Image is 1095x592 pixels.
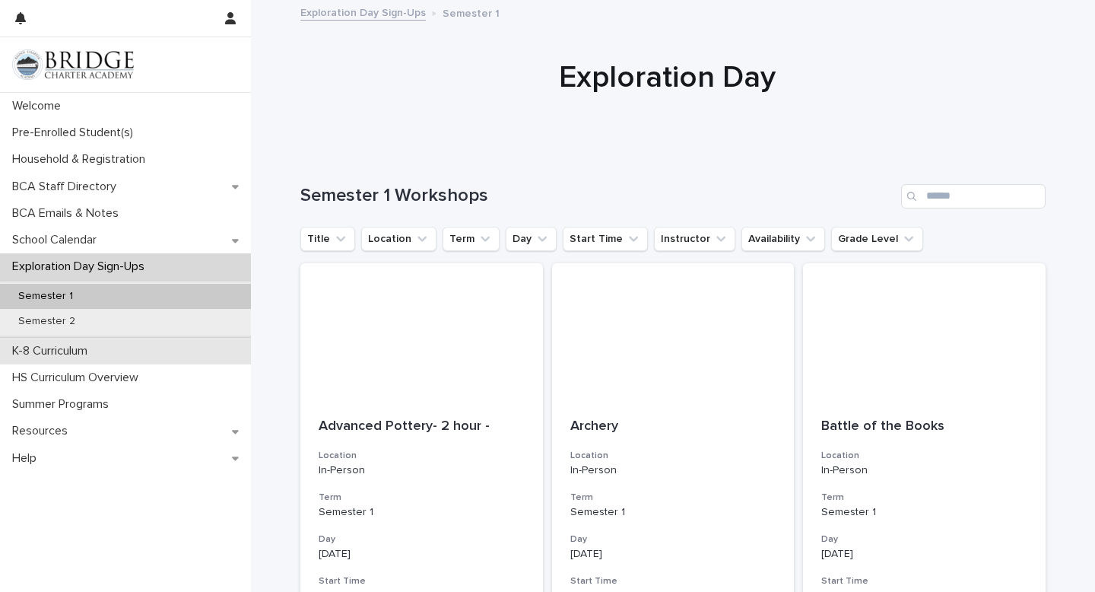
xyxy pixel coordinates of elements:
h3: Day [821,533,1027,546]
h3: Location [319,450,525,462]
button: Day [506,227,557,251]
p: Resources [6,424,80,438]
p: Semester 1 [319,506,525,519]
p: School Calendar [6,233,109,247]
button: Instructor [654,227,735,251]
p: Semester 1 [570,506,776,519]
h3: Location [821,450,1027,462]
button: Title [300,227,355,251]
p: [DATE] [319,548,525,561]
a: Exploration Day Sign-Ups [300,3,426,21]
h1: Exploration Day [295,59,1040,96]
p: Battle of the Books [821,419,1027,435]
p: In-Person [319,464,525,477]
h3: Day [319,533,525,546]
p: K-8 Curriculum [6,344,100,358]
p: Household & Registration [6,152,157,167]
p: Semester 2 [6,315,87,328]
p: HS Curriculum Overview [6,371,151,385]
h3: Term [319,492,525,504]
p: [DATE] [821,548,1027,561]
h3: Start Time [821,575,1027,587]
p: Help [6,451,49,466]
p: BCA Emails & Notes [6,206,131,221]
button: Availability [741,227,825,251]
p: Welcome [6,99,73,113]
p: Summer Programs [6,397,121,412]
h3: Term [821,492,1027,504]
p: Semester 1 [821,506,1027,519]
p: Exploration Day Sign-Ups [6,259,157,274]
input: Search [901,184,1046,208]
p: Advanced Pottery- 2 hour - [319,419,525,435]
h3: Term [570,492,776,504]
p: Pre-Enrolled Student(s) [6,126,145,140]
p: Semester 1 [6,290,85,303]
button: Start Time [563,227,648,251]
img: V1C1m3IdTEidaUdm9Hs0 [12,49,134,80]
h3: Start Time [570,575,776,587]
p: In-Person [821,464,1027,477]
h3: Day [570,533,776,546]
p: In-Person [570,464,776,477]
p: BCA Staff Directory [6,180,129,194]
p: Semester 1 [443,4,500,21]
button: Location [361,227,436,251]
h3: Location [570,450,776,462]
h3: Start Time [319,575,525,587]
p: Archery [570,419,776,435]
h1: Semester 1 Workshops [300,185,895,207]
button: Term [443,227,500,251]
button: Grade Level [831,227,923,251]
p: [DATE] [570,548,776,561]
